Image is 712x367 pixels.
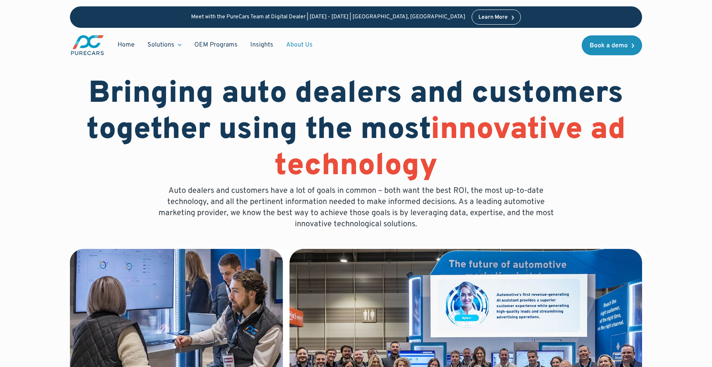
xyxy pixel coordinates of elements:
[582,35,642,55] a: Book a demo
[244,37,280,52] a: Insights
[111,37,141,52] a: Home
[147,41,174,49] div: Solutions
[191,14,465,21] p: Meet with the PureCars Team at Digital Dealer | [DATE] - [DATE] | [GEOGRAPHIC_DATA], [GEOGRAPHIC_...
[478,15,508,20] div: Learn More
[590,43,628,49] div: Book a demo
[275,111,626,186] span: innovative ad technology
[70,34,105,56] a: main
[280,37,319,52] a: About Us
[472,10,521,25] a: Learn More
[188,37,244,52] a: OEM Programs
[70,76,642,185] h1: Bringing auto dealers and customers together using the most
[153,185,559,230] p: Auto dealers and customers have a lot of goals in common – both want the best ROI, the most up-to...
[141,37,188,52] div: Solutions
[70,34,105,56] img: purecars logo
